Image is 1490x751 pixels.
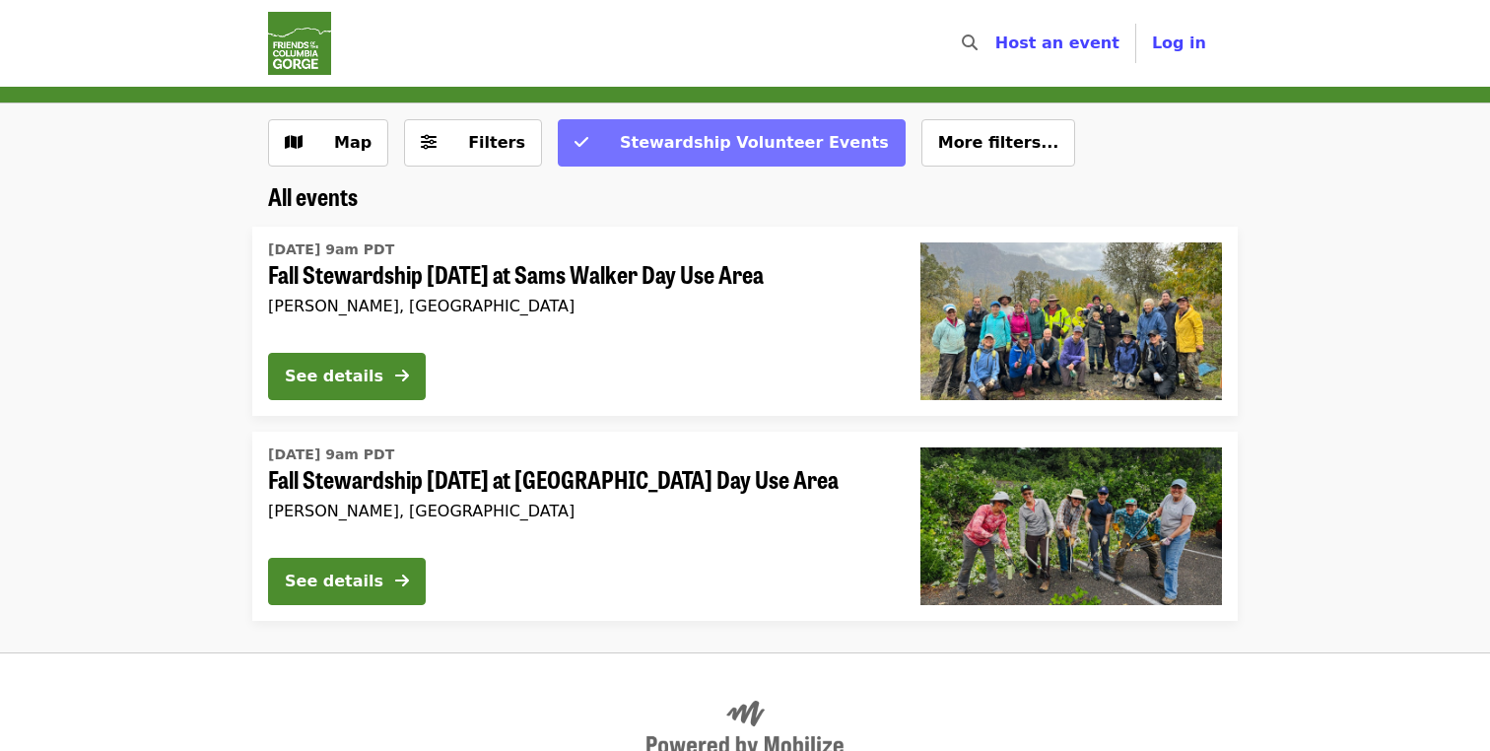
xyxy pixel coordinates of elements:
[268,119,388,167] button: Show map view
[620,133,889,152] span: Stewardship Volunteer Events
[252,432,1238,621] a: See details for "Fall Stewardship Saturday at St. Cloud Day Use Area"
[962,34,978,52] i: search icon
[575,133,588,152] i: check icon
[989,20,1005,67] input: Search
[558,119,906,167] button: Stewardship Volunteer Events
[921,119,1076,167] button: More filters...
[1152,34,1206,52] span: Log in
[468,133,525,152] span: Filters
[268,12,331,75] img: Friends Of The Columbia Gorge - Home
[395,367,409,385] i: arrow-right icon
[285,133,303,152] i: map icon
[285,570,383,593] div: See details
[252,227,1238,416] a: See details for "Fall Stewardship Saturday at Sams Walker Day Use Area"
[938,133,1059,152] span: More filters...
[404,119,542,167] button: Filters (0 selected)
[268,178,358,213] span: All events
[268,558,426,605] button: See details
[268,297,889,315] div: [PERSON_NAME], [GEOGRAPHIC_DATA]
[268,260,889,289] span: Fall Stewardship [DATE] at Sams Walker Day Use Area
[268,444,394,465] time: [DATE] 9am PDT
[920,447,1222,605] img: Fall Stewardship Saturday at St. Cloud Day Use Area organized by Friends Of The Columbia Gorge
[268,502,889,520] div: [PERSON_NAME], [GEOGRAPHIC_DATA]
[1136,24,1222,63] button: Log in
[920,242,1222,400] img: Fall Stewardship Saturday at Sams Walker Day Use Area organized by Friends Of The Columbia Gorge
[268,353,426,400] button: See details
[995,34,1119,52] a: Host an event
[268,239,394,260] time: [DATE] 9am PDT
[334,133,372,152] span: Map
[421,133,437,152] i: sliders-h icon
[268,465,889,494] span: Fall Stewardship [DATE] at [GEOGRAPHIC_DATA] Day Use Area
[285,365,383,388] div: See details
[395,572,409,590] i: arrow-right icon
